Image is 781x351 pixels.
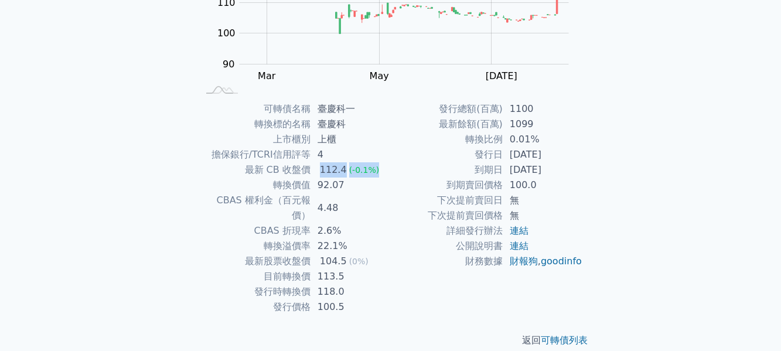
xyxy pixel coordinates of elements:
[510,225,528,236] a: 連結
[311,132,391,147] td: 上櫃
[503,101,583,117] td: 1100
[199,101,311,117] td: 可轉債名稱
[318,162,349,178] div: 112.4
[185,333,597,347] p: 返回
[370,70,389,81] tspan: May
[503,162,583,178] td: [DATE]
[199,162,311,178] td: 最新 CB 收盤價
[391,132,503,147] td: 轉換比例
[391,238,503,254] td: 公開說明書
[503,147,583,162] td: [DATE]
[503,132,583,147] td: 0.01%
[391,254,503,269] td: 財務數據
[199,284,311,299] td: 發行時轉換價
[199,147,311,162] td: 擔保銀行/TCRI信用評等
[349,165,380,175] span: (-0.1%)
[311,238,391,254] td: 22.1%
[722,295,781,351] div: 聊天小工具
[503,178,583,193] td: 100.0
[311,178,391,193] td: 92.07
[541,335,588,346] a: 可轉債列表
[311,269,391,284] td: 113.5
[199,269,311,284] td: 目前轉換價
[318,254,349,269] div: 104.5
[199,254,311,269] td: 最新股票收盤價
[311,284,391,299] td: 118.0
[311,299,391,315] td: 100.5
[503,117,583,132] td: 1099
[199,299,311,315] td: 發行價格
[722,295,781,351] iframe: Chat Widget
[541,255,582,267] a: goodinfo
[199,117,311,132] td: 轉換標的名稱
[503,208,583,223] td: 無
[510,255,538,267] a: 財報狗
[311,223,391,238] td: 2.6%
[311,101,391,117] td: 臺慶科一
[349,257,369,266] span: (0%)
[503,193,583,208] td: 無
[391,223,503,238] td: 詳細發行辦法
[391,193,503,208] td: 下次提前賣回日
[258,70,276,81] tspan: Mar
[391,117,503,132] td: 最新餘額(百萬)
[391,147,503,162] td: 發行日
[199,178,311,193] td: 轉換價值
[223,59,234,70] tspan: 90
[503,254,583,269] td: ,
[391,101,503,117] td: 發行總額(百萬)
[311,147,391,162] td: 4
[391,178,503,193] td: 到期賣回價格
[199,223,311,238] td: CBAS 折現率
[199,193,311,223] td: CBAS 權利金（百元報價）
[510,240,528,251] a: 連結
[311,193,391,223] td: 4.48
[217,28,236,39] tspan: 100
[311,117,391,132] td: 臺慶科
[486,70,517,81] tspan: [DATE]
[199,132,311,147] td: 上市櫃別
[391,162,503,178] td: 到期日
[391,208,503,223] td: 下次提前賣回價格
[199,238,311,254] td: 轉換溢價率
